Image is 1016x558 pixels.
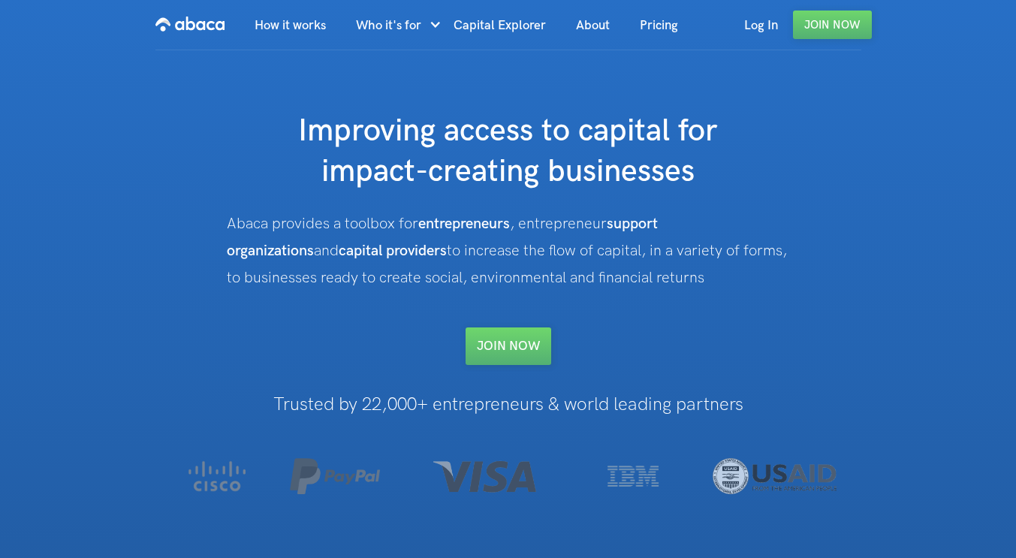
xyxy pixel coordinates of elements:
h1: Trusted by 22,000+ entrepreneurs & world leading partners [152,395,864,415]
a: Join NOW [466,327,551,365]
img: Abaca logo [155,12,225,36]
div: Abaca provides a toolbox for , entrepreneur and to increase the flow of capital, in a variety of ... [227,210,790,291]
h1: Improving access to capital for impact-creating businesses [208,111,809,192]
strong: entrepreneurs [418,215,510,233]
strong: capital providers [339,242,447,260]
a: Join Now [793,11,872,39]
